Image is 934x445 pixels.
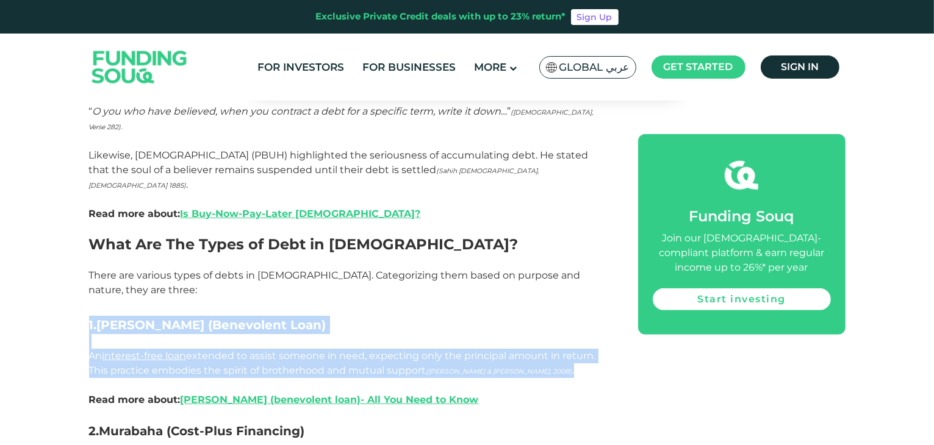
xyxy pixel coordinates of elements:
h3: 2. [89,422,611,440]
p: An extended to assist someone in need, expecting only the principal amount in return. This practi... [89,334,611,407]
div: Join our [DEMOGRAPHIC_DATA]-compliant platform & earn regular income up to 26%* per year [653,231,831,275]
span: More [474,61,506,73]
h3: 1. [89,297,611,334]
a: Sign in [761,55,839,79]
span: ([PERSON_NAME] & [PERSON_NAME], 2008) [426,368,572,376]
strong: Read more about: [89,394,479,405]
a: Sign Up [571,9,619,25]
span: Global عربي [559,60,630,74]
a: Start investing [653,288,831,310]
span: Funding Souq [689,207,794,225]
strong: Read more about: [89,208,421,219]
h2: What Are The Types of Debt in [DEMOGRAPHIC_DATA]? [89,236,611,254]
span: Sign in [781,61,819,73]
p: “ …” [89,90,611,133]
strong: [PERSON_NAME] (Benevolent Loan) [97,318,326,332]
img: SA Flag [546,62,557,73]
a: For Businesses [359,57,459,77]
p: There are various types of debts in [DEMOGRAPHIC_DATA]. Categorizing them based on purpose and na... [89,268,611,297]
img: fsicon [725,158,758,192]
a: Is Buy-Now-Pay-Later [DEMOGRAPHIC_DATA]? [181,208,421,219]
span: Get started [664,61,733,73]
em: O you who have believed, when you contract a debt for a specific term, write it down [93,105,501,117]
div: Exclusive Private Credit deals with up to 23% return* [316,10,566,24]
a: For Investors [254,57,347,77]
strong: Murabaha (Cost-Plus Financing) [99,424,305,438]
img: Logo [80,37,199,98]
a: [PERSON_NAME] (benevolent loan)- All You Need to Know [181,394,479,405]
a: interest-free loan [102,350,187,361]
p: Likewise, [DEMOGRAPHIC_DATA] (PBUH) highlighted the seriousness of accumulating debt. He stated t... [89,133,611,236]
